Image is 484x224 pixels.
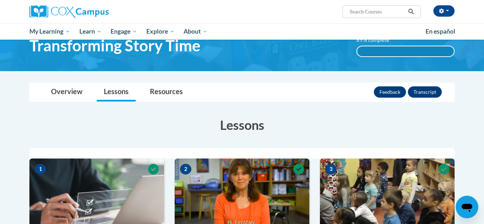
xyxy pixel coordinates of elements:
[406,7,416,16] button: Search
[143,83,190,102] a: Resources
[25,23,75,40] a: My Learning
[19,23,465,40] div: Main menu
[349,7,406,16] input: Search Courses
[179,23,213,40] a: About
[29,116,455,134] h3: Lessons
[142,23,179,40] a: Explore
[408,86,442,98] button: Transcript
[357,46,454,56] div: 100%
[433,5,455,17] button: Account Settings
[79,27,102,36] span: Learn
[44,83,90,102] a: Overview
[325,164,337,174] span: 3
[29,5,109,18] img: Cox Campus
[29,27,70,36] span: My Learning
[146,27,175,36] span: Explore
[97,83,136,102] a: Lessons
[356,36,397,44] label: 89% complete
[29,36,201,55] span: Transforming Story Time
[184,27,208,36] span: About
[426,28,455,35] span: En español
[29,5,164,18] a: Cox Campus
[180,164,191,174] span: 2
[111,27,137,36] span: Engage
[374,86,406,98] button: Feedback
[106,23,142,40] a: Engage
[75,23,106,40] a: Learn
[456,196,478,218] iframe: Button to launch messaging window
[421,24,460,39] a: En español
[35,164,46,174] span: 1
